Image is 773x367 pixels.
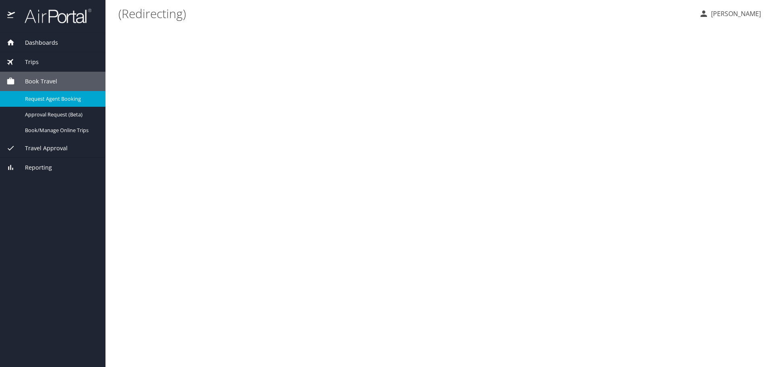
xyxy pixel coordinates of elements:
h1: (Redirecting) [118,1,692,26]
button: [PERSON_NAME] [696,6,764,21]
span: Travel Approval [15,144,68,153]
span: Request Agent Booking [25,95,96,103]
span: Trips [15,58,39,66]
img: airportal-logo.png [16,8,91,24]
img: icon-airportal.png [7,8,16,24]
span: Approval Request (Beta) [25,111,96,118]
span: Book Travel [15,77,57,86]
span: Reporting [15,163,52,172]
span: Book/Manage Online Trips [25,126,96,134]
p: [PERSON_NAME] [709,9,761,19]
span: Dashboards [15,38,58,47]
